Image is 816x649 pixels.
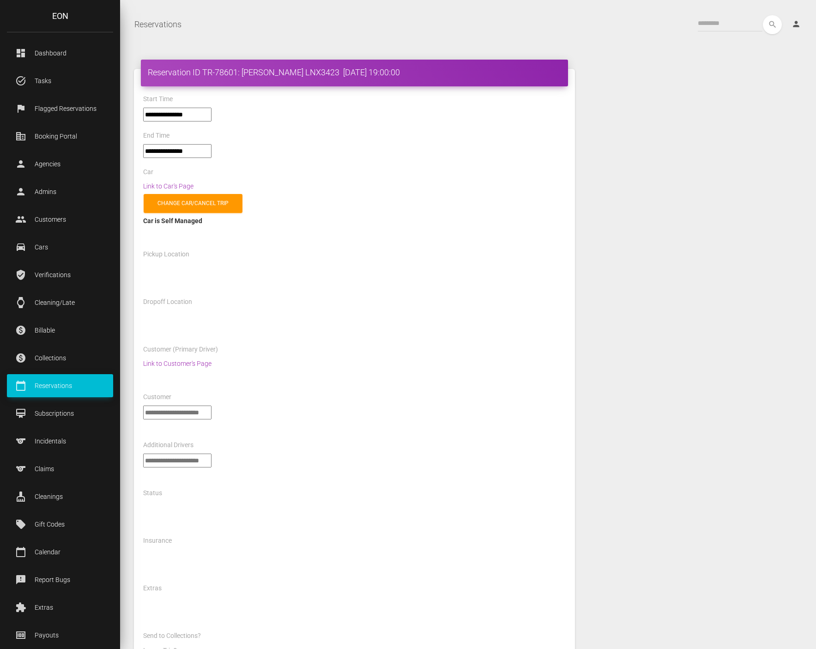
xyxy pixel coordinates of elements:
a: paid Billable [7,319,113,342]
p: Collections [14,351,106,365]
p: Cars [14,240,106,254]
a: person [785,15,809,34]
a: paid Collections [7,346,113,370]
p: Customers [14,212,106,226]
a: watch Cleaning/Late [7,291,113,314]
p: Payouts [14,628,106,642]
a: flag Flagged Reservations [7,97,113,120]
a: people Customers [7,208,113,231]
button: search [763,15,782,34]
a: drive_eta Cars [7,236,113,259]
p: Booking Portal [14,129,106,143]
label: Start Time [143,95,173,104]
a: dashboard Dashboard [7,42,113,65]
p: Flagged Reservations [14,102,106,115]
a: task_alt Tasks [7,69,113,92]
p: Gift Codes [14,517,106,531]
a: person Admins [7,180,113,203]
label: Insurance [143,536,172,546]
a: card_membership Subscriptions [7,402,113,425]
label: Send to Collections? [143,631,201,641]
div: Car is Self Managed [143,215,566,226]
label: Dropoff Location [143,297,192,307]
label: End Time [143,131,169,140]
a: verified_user Verifications [7,263,113,286]
p: Agencies [14,157,106,171]
label: Pickup Location [143,250,189,259]
p: Claims [14,462,106,476]
a: Link to Car's Page [143,182,193,190]
p: Incidentals [14,434,106,448]
p: Cleanings [14,490,106,503]
a: person Agencies [7,152,113,176]
label: Extras [143,584,162,593]
label: Customer (Primary Driver) [143,345,218,354]
a: corporate_fare Booking Portal [7,125,113,148]
a: calendar_today Reservations [7,374,113,397]
a: calendar_today Calendar [7,540,113,564]
p: Report Bugs [14,573,106,587]
a: sports Incidentals [7,430,113,453]
p: Subscriptions [14,406,106,420]
p: Admins [14,185,106,199]
a: Reservations [134,13,181,36]
a: extension Extras [7,596,113,619]
a: Link to Customer's Page [143,360,212,367]
label: Status [143,489,162,498]
i: person [792,19,801,29]
h4: Reservation ID TR-78601: [PERSON_NAME] LNX3423 [DATE] 19:00:00 [148,67,561,78]
a: local_offer Gift Codes [7,513,113,536]
label: Customer [143,393,171,402]
p: Calendar [14,545,106,559]
p: Tasks [14,74,106,88]
label: Additional Drivers [143,441,193,450]
a: sports Claims [7,457,113,480]
label: Car [143,168,153,177]
a: feedback Report Bugs [7,568,113,591]
a: Change car/cancel trip [144,194,242,213]
p: Cleaning/Late [14,296,106,309]
p: Reservations [14,379,106,393]
p: Verifications [14,268,106,282]
p: Dashboard [14,46,106,60]
a: cleaning_services Cleanings [7,485,113,508]
p: Extras [14,600,106,614]
a: money Payouts [7,624,113,647]
p: Billable [14,323,106,337]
